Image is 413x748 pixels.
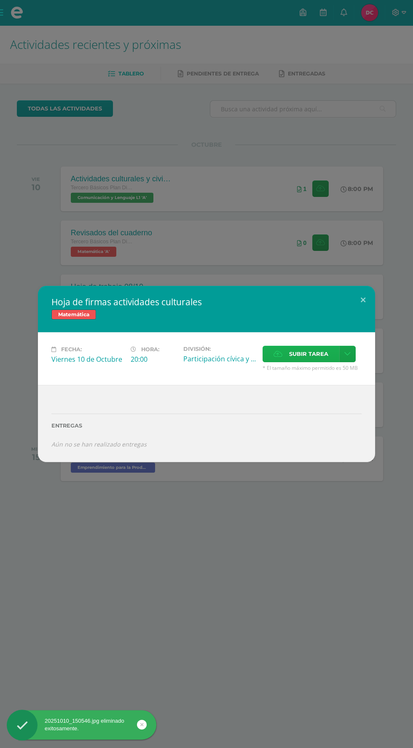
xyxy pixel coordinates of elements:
label: Entregas [51,422,362,429]
span: Hora: [141,346,159,352]
div: Participación cívica y cultural [183,354,256,363]
div: 20:00 [131,355,177,364]
span: Subir tarea [289,346,328,362]
span: Matemática [51,309,96,320]
div: 20251010_150546.jpg eliminado exitosamente. [7,717,156,732]
span: Fecha: [61,346,82,352]
i: Aún no se han realizado entregas [51,440,147,448]
button: Close (Esc) [351,286,375,315]
label: División: [183,346,256,352]
div: Viernes 10 de Octubre [51,355,124,364]
h2: Hoja de firmas actividades culturales [51,296,362,308]
span: * El tamaño máximo permitido es 50 MB [263,364,362,371]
